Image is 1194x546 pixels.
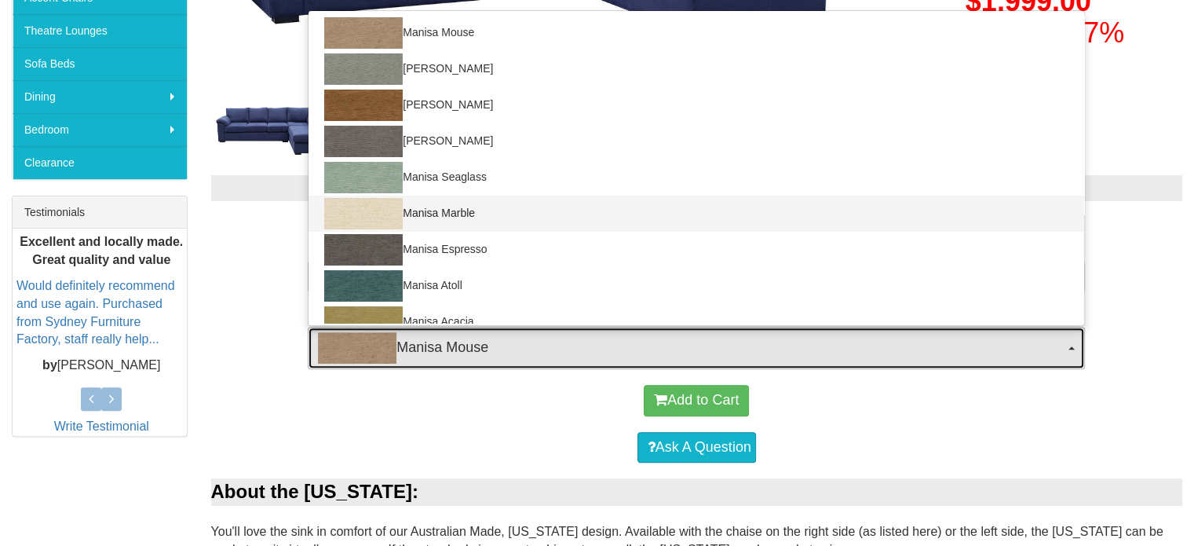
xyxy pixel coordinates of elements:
[324,162,403,193] img: Manisa Seaglass
[644,385,749,416] button: Add to Cart
[211,478,1183,505] div: About the [US_STATE]:
[324,90,403,121] img: Manisa Caramel
[16,279,175,346] a: Would definitely recommend and use again. Purchased from Sydney Furniture Factory, staff really h...
[324,126,403,157] img: Manisa Stone
[54,420,149,433] a: Write Testimonial
[309,123,1084,159] a: [PERSON_NAME]
[324,17,403,49] img: Manisa Mouse
[309,51,1084,87] a: [PERSON_NAME]
[309,159,1084,196] a: Manisa Seaglass
[309,87,1084,123] a: [PERSON_NAME]
[318,332,396,364] img: Manisa Mouse
[309,232,1084,268] a: Manisa Espresso
[637,432,756,464] a: Ask A Question
[309,304,1084,340] a: Manisa Acacia
[324,53,403,85] img: Manisa Fossil
[13,14,187,47] a: Theatre Lounges
[20,235,183,266] b: Excellent and locally made. Great quality and value
[309,196,1084,232] a: Manisa Marble
[308,327,1085,369] button: Manisa MouseManisa Mouse
[309,15,1084,51] a: Manisa Mouse
[318,332,1064,364] span: Manisa Mouse
[324,270,403,302] img: Manisa Atoll
[13,80,187,113] a: Dining
[324,306,403,338] img: Manisa Acacia
[309,268,1084,304] a: Manisa Atoll
[13,113,187,146] a: Bedroom
[211,217,1183,237] h3: Choose from the options below then add to cart
[13,146,187,179] a: Clearance
[324,198,403,229] img: Manisa Marble
[13,196,187,229] div: Testimonials
[324,234,403,266] img: Manisa Espresso
[13,47,187,80] a: Sofa Beds
[16,357,187,375] p: [PERSON_NAME]
[42,358,57,372] b: by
